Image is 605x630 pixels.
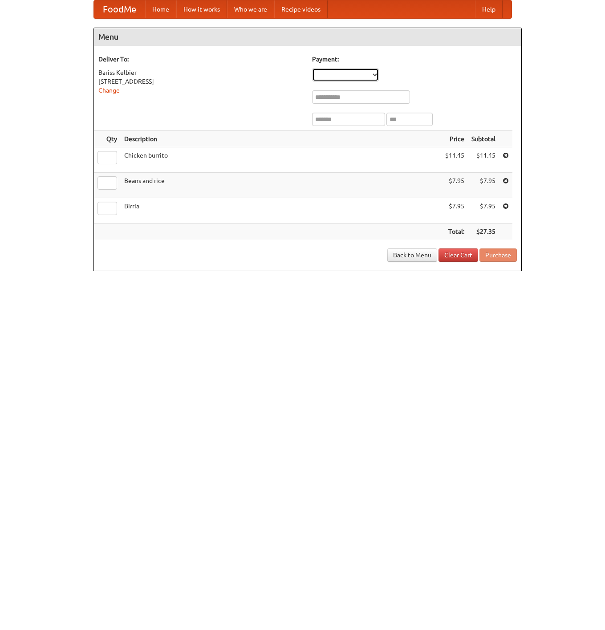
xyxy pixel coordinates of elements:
a: Clear Cart [439,248,478,262]
th: Total: [442,224,468,240]
h5: Payment: [312,55,517,64]
th: Qty [94,131,121,147]
a: How it works [176,0,227,18]
th: Subtotal [468,131,499,147]
td: $11.45 [442,147,468,173]
th: $27.35 [468,224,499,240]
h5: Deliver To: [98,55,303,64]
td: $7.95 [468,173,499,198]
h4: Menu [94,28,521,46]
a: Recipe videos [274,0,328,18]
td: $7.95 [442,198,468,224]
td: $7.95 [468,198,499,224]
td: Beans and rice [121,173,442,198]
a: FoodMe [94,0,145,18]
td: Chicken burrito [121,147,442,173]
a: Home [145,0,176,18]
td: Birria [121,198,442,224]
a: Back to Menu [387,248,437,262]
a: Change [98,87,120,94]
a: Who we are [227,0,274,18]
td: $7.95 [442,173,468,198]
div: Bariss Kelbier [98,68,303,77]
a: Help [475,0,503,18]
td: $11.45 [468,147,499,173]
th: Price [442,131,468,147]
button: Purchase [479,248,517,262]
th: Description [121,131,442,147]
div: [STREET_ADDRESS] [98,77,303,86]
